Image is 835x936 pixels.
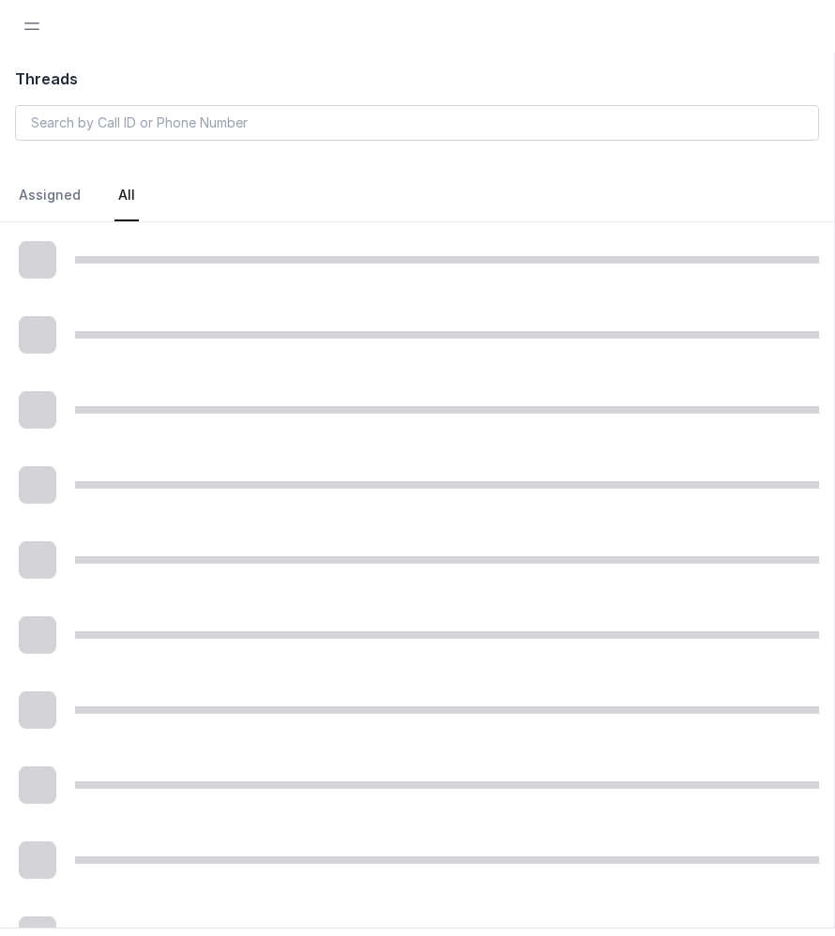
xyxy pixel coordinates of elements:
h2: Threads [15,68,819,90]
input: Search by Call ID or Phone Number [15,105,819,141]
button: Open navigation [15,9,49,43]
nav: Tabs [15,171,819,221]
a: All [114,171,139,221]
a: Assigned [15,171,84,221]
